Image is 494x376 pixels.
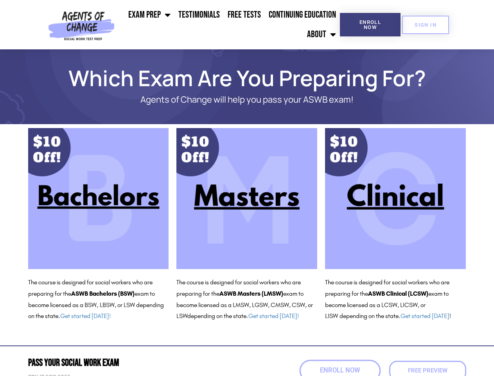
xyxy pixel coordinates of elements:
[352,20,388,30] span: Enroll Now
[402,16,449,34] a: SIGN IN
[60,312,111,320] a: Get started [DATE]!
[24,69,470,87] h1: Which Exam Are You Preparing For?
[265,5,340,25] a: Continuing Education
[408,368,447,374] span: Free Preview
[340,13,401,36] a: Enroll Now
[401,312,449,320] a: Get started [DATE]
[71,290,135,297] b: ASWB Bachelors (BSW)
[187,312,299,320] span: depending on the state.
[415,22,437,27] span: SIGN IN
[320,367,360,374] span: Enroll Now
[340,312,399,320] span: depending on the state
[176,277,317,322] p: The course is designed for social workers who are preparing for the exam to become licensed as a ...
[399,312,451,320] span: . !
[118,5,340,44] nav: Menu
[28,358,243,368] h2: Pass Your Social Work Exam
[325,277,466,322] p: The course is designed for social workers who are preparing for the exam to become licensed as a ...
[224,5,265,25] a: Free Tests
[28,277,169,322] p: The course is designed for social workers who are preparing for the exam to become licensed as a ...
[368,290,428,297] b: ASWB Clinical (LCSW)
[56,95,439,105] p: Agents of Change will help you pass your ASWB exam!
[174,5,224,25] a: Testimonials
[303,25,340,44] a: About
[248,312,299,320] a: Get started [DATE]!
[124,5,174,25] a: Exam Prep
[219,290,283,297] b: ASWB Masters (LMSW)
